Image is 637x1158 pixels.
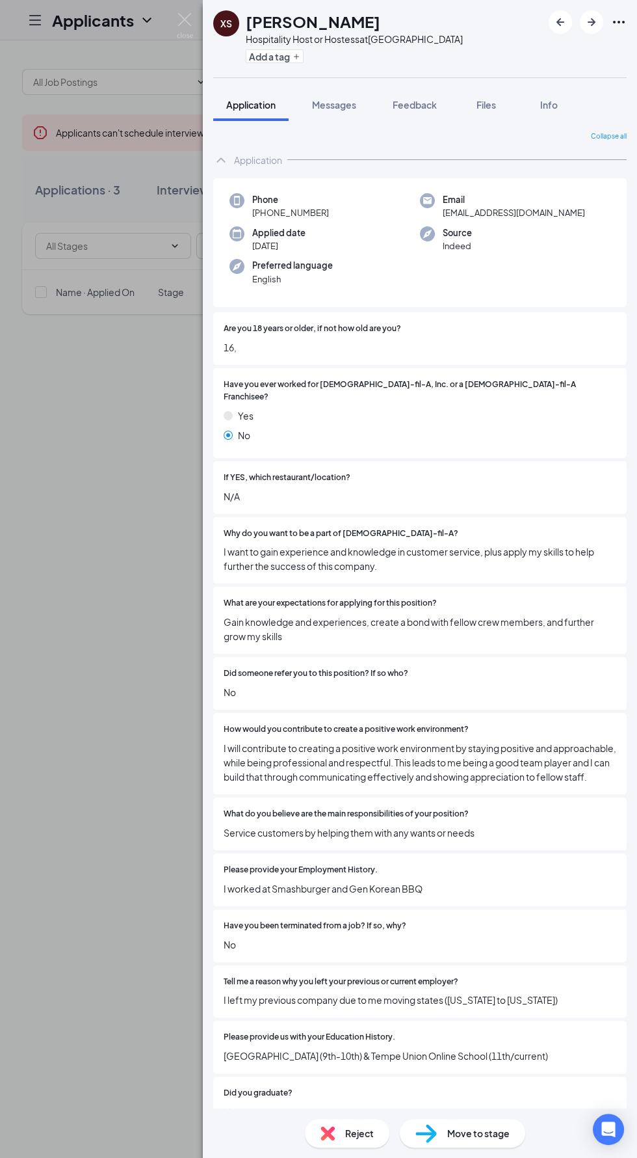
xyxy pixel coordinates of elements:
span: Have you ever worked for [DEMOGRAPHIC_DATA]-fil-A, Inc. or a [DEMOGRAPHIC_DATA]-fil-A Franchisee? [224,379,616,403]
span: Source [443,226,472,239]
span: Have you been terminated from a job? If so, why? [224,920,406,932]
span: If YES, which restaurant/location? [224,472,350,484]
span: Feedback [393,99,437,111]
span: Move to stage [447,1126,510,1140]
span: English [252,273,333,286]
span: Gain knowledge and experiences, create a bond with fellow crew members, and further grow my skills [224,615,616,643]
span: Did someone refer you to this position? If so who? [224,667,408,680]
div: Application [234,154,282,167]
span: Please provide us with your Education History. [224,1031,395,1044]
span: 16, [224,340,616,355]
span: [DATE] [252,239,305,252]
span: Tell me a reason why you left your previous or current employer? [224,976,458,988]
span: [GEOGRAPHIC_DATA] (9th-10th) & Tempe Union Online School (11th/current) [224,1049,616,1063]
span: Indeed [443,239,472,252]
span: I worked at Smashburger and Gen Korean BBQ [224,882,616,896]
button: PlusAdd a tag [246,49,304,63]
span: Preferred language [252,259,333,272]
button: ArrowRight [580,10,603,34]
span: Application [226,99,276,111]
svg: Ellipses [611,14,627,30]
span: I will contribute to creating a positive work environment by staying positive and approachable, w... [224,741,616,784]
span: Did you graduate? [224,1087,292,1099]
span: I left my previous company due to me moving states ([US_STATE] to [US_STATE]) [224,993,616,1007]
span: [EMAIL_ADDRESS][DOMAIN_NAME] [443,206,585,219]
span: Yes [238,409,253,423]
span: No [238,428,250,442]
svg: ArrowRight [584,14,599,30]
svg: Plus [292,53,300,61]
span: Email [443,193,585,206]
span: No [224,685,616,699]
span: I want to gain experience and knowledge in customer service, plus apply my skills to help further... [224,545,616,573]
svg: ArrowLeftNew [552,14,568,30]
span: What are your expectations for applying for this position? [224,597,437,610]
span: No [224,937,616,952]
span: How would you contribute to create a positive work environment? [224,723,469,736]
span: Please provide your Employment History. [224,864,378,876]
div: Hospitality Host or Hostess at [GEOGRAPHIC_DATA] [246,33,463,46]
span: Why do you want to be a part of [DEMOGRAPHIC_DATA]-fil-A? [224,528,458,540]
span: Applied date [252,226,305,239]
span: Phone [252,193,329,206]
span: Reject [345,1126,374,1140]
span: Are you 18 years or older, if not how old are you? [224,323,401,335]
span: Service customers by helping them with any wants or needs [224,826,616,840]
span: Files [476,99,496,111]
div: XS [220,17,232,30]
span: Collapse all [591,131,627,142]
span: No [224,1105,616,1119]
button: ArrowLeftNew [549,10,572,34]
span: What do you believe are the main responsibilities of your position? [224,808,469,820]
span: [PHONE_NUMBER] [252,206,329,219]
h1: [PERSON_NAME] [246,10,380,33]
span: Info [540,99,558,111]
span: Messages [312,99,356,111]
span: N/A [224,489,616,504]
div: Open Intercom Messenger [593,1114,624,1145]
svg: ChevronUp [213,152,229,168]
